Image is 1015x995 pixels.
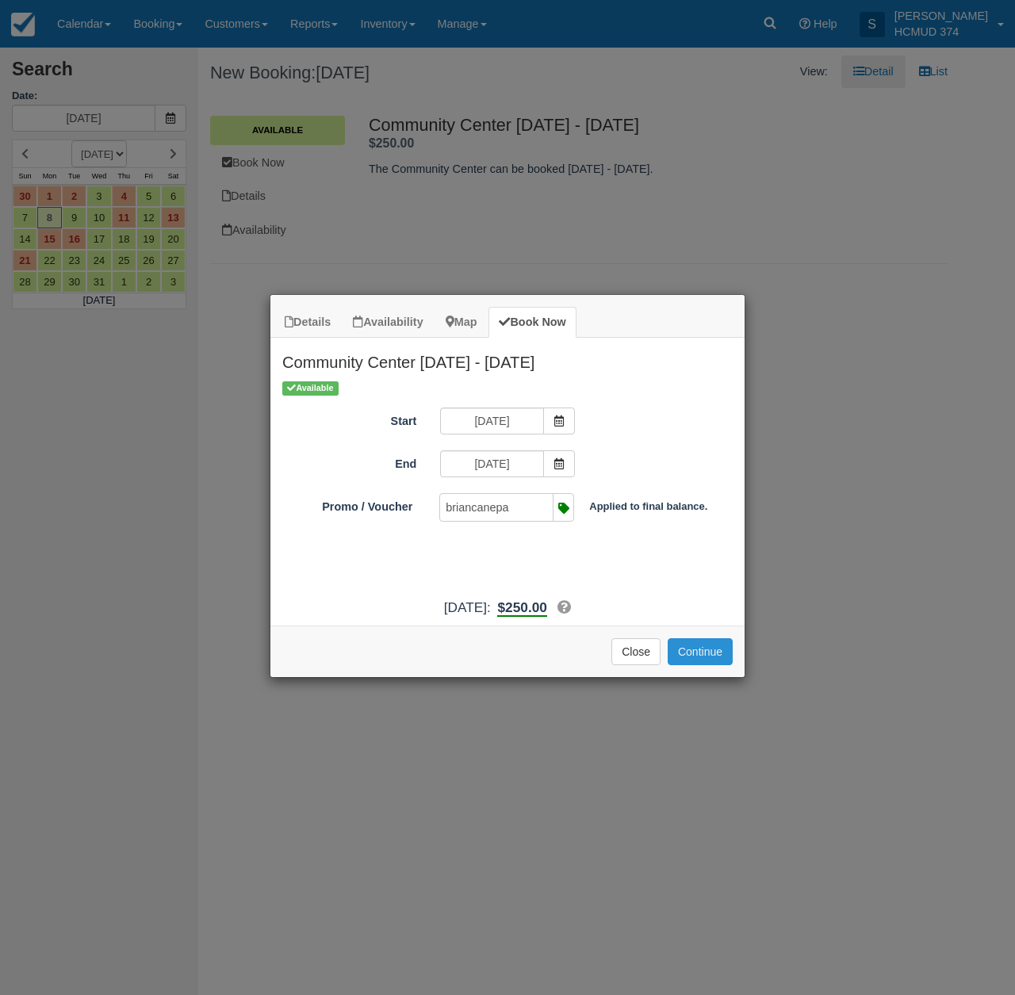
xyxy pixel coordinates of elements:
[270,338,745,379] h2: Community Center [DATE] - [DATE]
[589,500,707,512] b: Applied to final balance.
[270,408,428,430] label: Start
[274,307,341,338] a: Details
[497,599,546,615] span: $250.00
[343,307,433,338] a: Availability
[435,307,488,338] a: Map
[488,307,576,338] a: Book Now
[611,638,661,665] button: Close
[270,338,745,618] div: Item Modal
[270,598,745,618] div: [DATE]:
[270,450,428,473] label: End
[270,493,424,515] label: Promo / Voucher
[668,638,733,665] button: Add to Booking
[282,381,339,395] span: Available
